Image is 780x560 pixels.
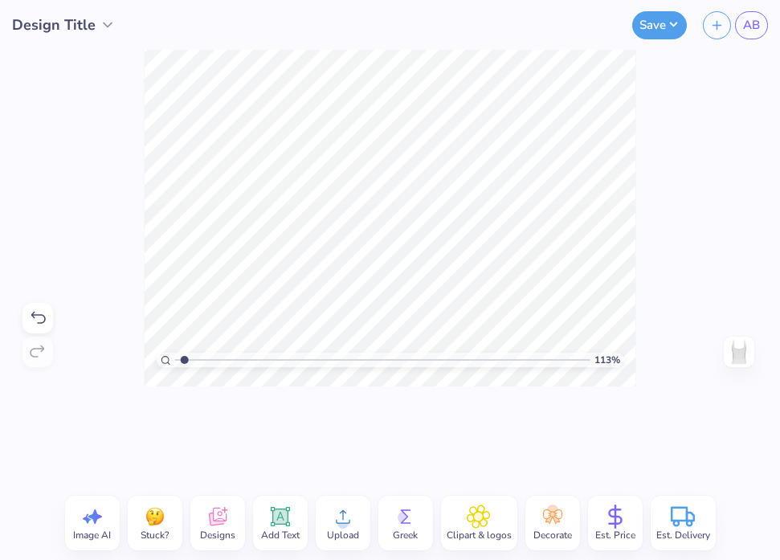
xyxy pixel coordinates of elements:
span: 113 % [594,353,620,367]
span: Designs [200,529,235,542]
button: Save [632,11,687,39]
span: Decorate [533,529,572,542]
img: Back [726,339,752,365]
span: Design Title [12,14,96,36]
img: Stuck? [143,505,167,529]
span: Est. Price [595,529,635,542]
span: AB [743,16,760,35]
span: Upload [327,529,359,542]
span: Image AI [73,529,111,542]
span: Clipart & logos [447,529,512,542]
a: AB [735,11,768,39]
span: Add Text [261,529,300,542]
span: Greek [393,529,418,542]
span: Stuck? [141,529,169,542]
span: Est. Delivery [656,529,710,542]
